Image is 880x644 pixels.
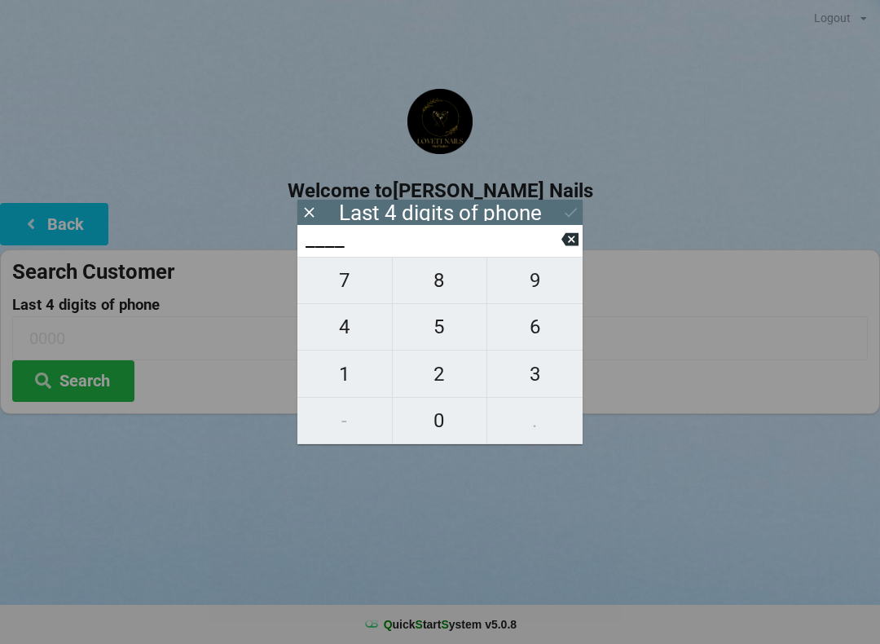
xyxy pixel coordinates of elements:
[487,263,583,298] span: 9
[393,263,487,298] span: 8
[297,357,392,391] span: 1
[487,357,583,391] span: 3
[393,404,487,438] span: 0
[297,304,393,351] button: 4
[393,304,488,351] button: 5
[393,257,488,304] button: 8
[297,263,392,298] span: 7
[487,257,583,304] button: 9
[297,257,393,304] button: 7
[393,351,488,397] button: 2
[487,310,583,344] span: 6
[393,398,488,444] button: 0
[487,351,583,397] button: 3
[393,310,487,344] span: 5
[339,205,542,221] div: Last 4 digits of phone
[487,304,583,351] button: 6
[297,310,392,344] span: 4
[297,351,393,397] button: 1
[393,357,487,391] span: 2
